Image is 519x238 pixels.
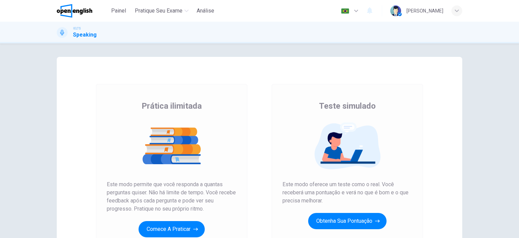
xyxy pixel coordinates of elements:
button: Obtenha sua pontuação [308,213,387,229]
h1: Speaking [73,31,97,39]
span: Teste simulado [319,101,376,111]
span: IELTS [73,26,81,31]
span: Pratique seu exame [135,7,182,15]
img: pt [341,8,349,14]
span: Prática ilimitada [142,101,202,111]
span: Este modo oferece um teste como o real. Você receberá uma pontuação e verá no que é bom e o que p... [282,180,412,205]
div: [PERSON_NAME] [406,7,443,15]
span: Este modo permite que você responda a quantas perguntas quiser. Não há limite de tempo. Você rece... [107,180,237,213]
button: Análise [194,5,217,17]
img: Profile picture [390,5,401,16]
span: Painel [111,7,126,15]
img: OpenEnglish logo [57,4,92,18]
span: Análise [197,7,214,15]
button: Comece a praticar [139,221,205,237]
button: Pratique seu exame [132,5,191,17]
a: OpenEnglish logo [57,4,108,18]
button: Painel [108,5,129,17]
